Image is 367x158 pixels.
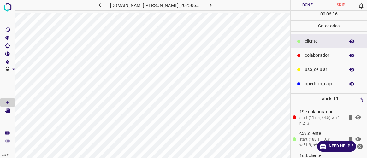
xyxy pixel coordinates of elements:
div: colaborador [291,48,367,62]
p: 19c.colaborador [299,108,344,115]
p: uso_celular [305,66,342,73]
p: colaborador [305,52,342,59]
div: 4.3.7 [1,153,10,158]
a: Need Help ? [317,141,356,152]
button: close-help [356,141,364,152]
p: Categories [291,21,367,31]
p: 06 [326,11,331,17]
div: ​​cliente [291,34,367,48]
div: : : [320,11,338,20]
p: apertura_caja [305,80,342,87]
p: 00 [320,11,325,17]
div: start:(117.5, 34.5) w:71, h:213 [299,115,344,126]
p: c59.​​cliente [299,130,344,137]
p: 36 [332,11,337,17]
div: uso_celular [291,62,367,77]
p: ​​cliente [305,38,342,44]
div: start:(188.1, 13.3) w:51.8, h:95.4 [299,137,344,148]
img: logo [2,2,13,13]
h6: [DOMAIN_NAME][PERSON_NAME]_20250613_194337_000006150.jpg [110,2,201,10]
p: Labels 11 [293,94,365,104]
div: apertura_caja [291,77,367,91]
